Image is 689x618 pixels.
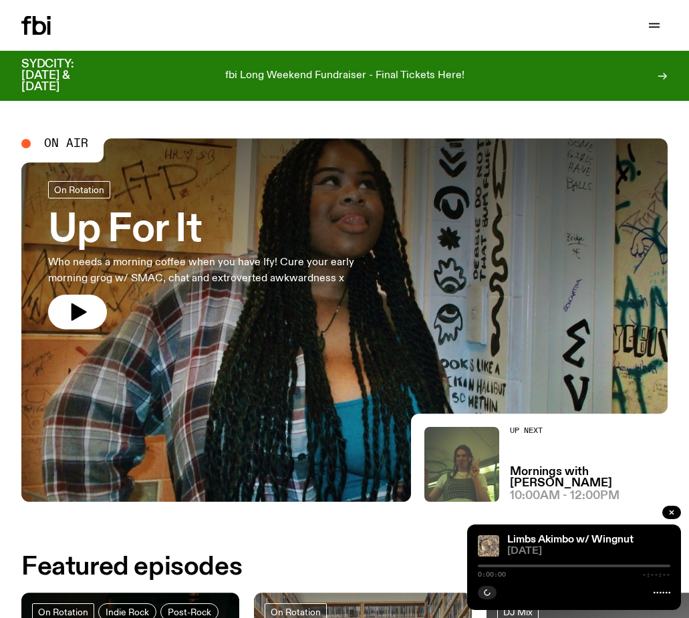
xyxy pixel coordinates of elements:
span: On Rotation [271,607,321,617]
img: Jim Kretschmer in a really cute outfit with cute braids, standing on a train holding up a peace s... [424,427,499,502]
a: Mornings with [PERSON_NAME] [510,466,668,489]
h3: Up For It [48,212,390,249]
h2: Up Next [510,427,668,434]
span: Indie Rock [106,607,149,617]
span: On Air [44,138,88,150]
a: Ify - a Brown Skin girl with black braided twists, looking up to the side with her tongue stickin... [21,138,668,502]
span: [DATE] [507,547,670,557]
span: DJ Mix [503,607,533,617]
span: On Rotation [38,607,88,617]
a: On Rotation [48,181,110,198]
h3: SYDCITY: [DATE] & [DATE] [21,59,107,93]
p: fbi Long Weekend Fundraiser - Final Tickets Here! [225,70,464,82]
p: Who needs a morning coffee when you have Ify! Cure your early morning grog w/ SMAC, chat and extr... [48,255,390,287]
h2: Featured episodes [21,555,242,579]
span: 10:00am - 12:00pm [510,490,619,502]
a: Limbs Akimbo w/ Wingnut [507,534,634,545]
span: Post-Rock [168,607,211,617]
span: 0:00:00 [478,571,506,578]
a: Up For ItWho needs a morning coffee when you have Ify! Cure your early morning grog w/ SMAC, chat... [48,181,390,329]
span: -:--:-- [642,571,670,578]
span: On Rotation [54,185,104,195]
